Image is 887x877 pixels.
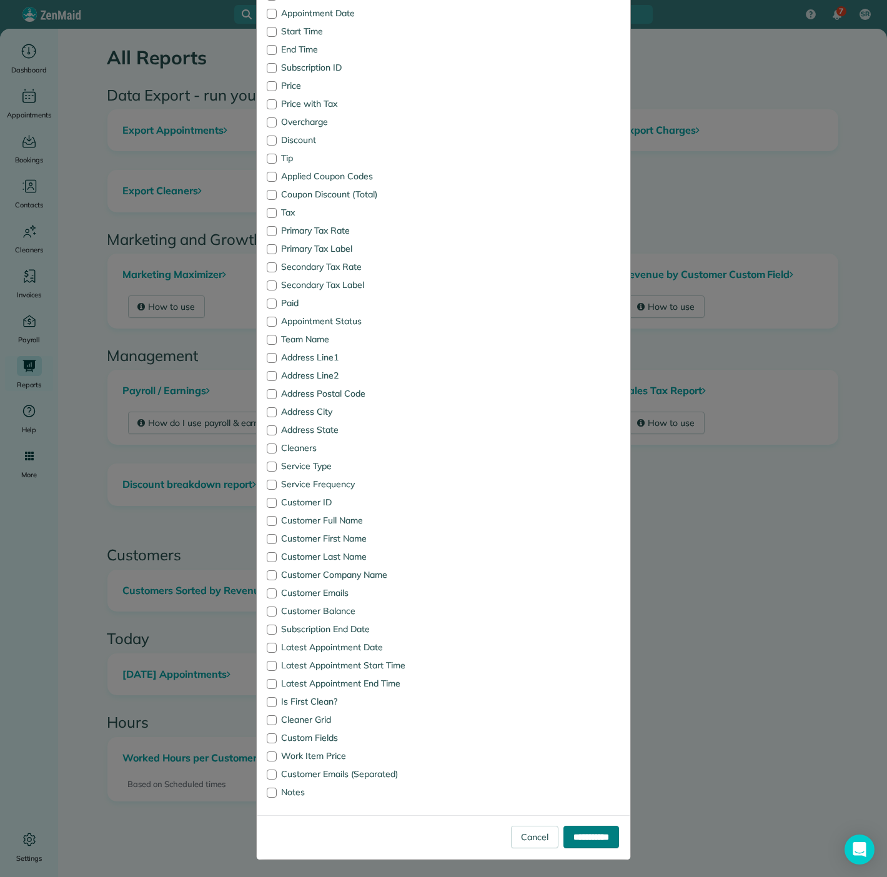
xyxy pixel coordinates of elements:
[267,516,434,525] label: Customer Full Name
[267,226,434,235] label: Primary Tax Rate
[267,136,434,144] label: Discount
[267,172,434,181] label: Applied Coupon Codes
[267,715,434,724] label: Cleaner Grid
[511,826,558,848] a: Cancel
[267,498,434,507] label: Customer ID
[267,262,434,271] label: Secondary Tax Rate
[267,462,434,470] label: Service Type
[267,117,434,126] label: Overcharge
[267,443,434,452] label: Cleaners
[267,607,434,615] label: Customer Balance
[267,733,434,742] label: Custom Fields
[267,299,434,307] label: Paid
[267,280,434,289] label: Secondary Tax Label
[267,154,434,162] label: Tip
[267,534,434,543] label: Customer First Name
[267,751,434,760] label: Work Item Price
[267,625,434,633] label: Subscription End Date
[267,770,434,778] label: Customer Emails (Separated)
[267,353,434,362] label: Address Line1
[267,27,434,36] label: Start Time
[267,407,434,416] label: Address City
[267,679,434,688] label: Latest Appointment End Time
[267,389,434,398] label: Address Postal Code
[267,63,434,72] label: Subscription ID
[267,425,434,434] label: Address State
[845,835,875,865] div: Open Intercom Messenger
[267,45,434,54] label: End Time
[267,643,434,652] label: Latest Appointment Date
[267,244,434,253] label: Primary Tax Label
[267,552,434,561] label: Customer Last Name
[267,190,434,199] label: Coupon Discount (Total)
[267,335,434,344] label: Team Name
[267,661,434,670] label: Latest Appointment Start Time
[267,317,434,325] label: Appointment Status
[267,9,434,17] label: Appointment Date
[267,570,434,579] label: Customer Company Name
[267,81,434,90] label: Price
[267,371,434,380] label: Address Line2
[267,208,434,217] label: Tax
[267,788,434,796] label: Notes
[267,480,434,488] label: Service Frequency
[267,697,434,706] label: Is First Clean?
[267,99,434,108] label: Price with Tax
[267,588,434,597] label: Customer Emails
